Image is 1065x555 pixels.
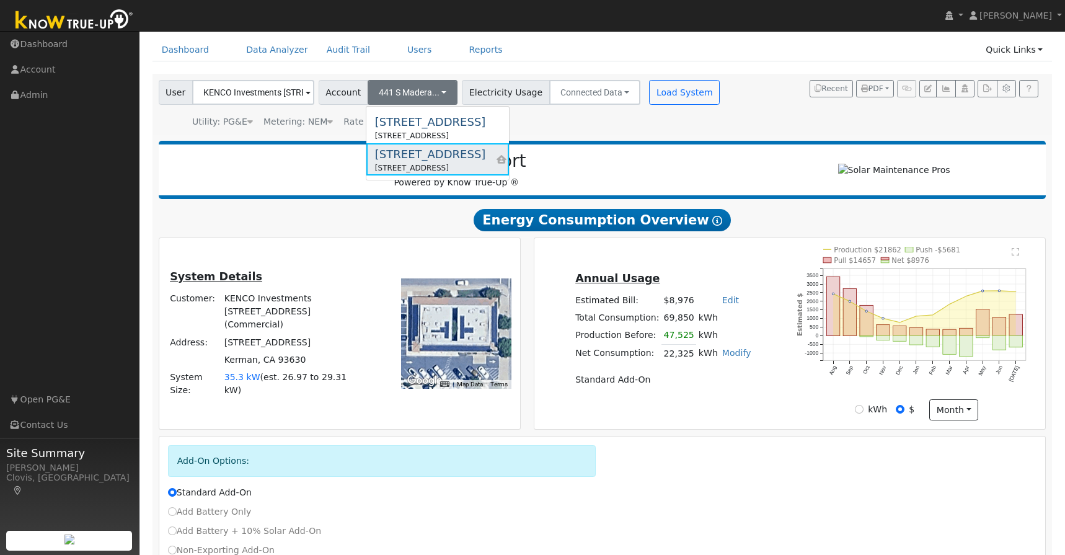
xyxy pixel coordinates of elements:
[994,365,1004,375] text: Jun
[474,209,730,231] span: Energy Consumption Overview
[696,309,753,327] td: kWh
[462,80,549,105] span: Electricity Usage
[928,365,937,376] text: Feb
[929,399,978,420] button: month
[573,371,753,388] td: Standard Add-On
[795,293,803,337] text: Estimated $
[159,80,193,105] span: User
[826,277,839,335] rect: onclick=""
[1009,336,1022,347] rect: onclick=""
[661,327,696,345] td: 47,525
[1008,365,1021,383] text: [DATE]
[955,80,974,97] button: Login As
[976,336,989,338] rect: onclick=""
[865,310,867,312] circle: onclick=""
[1015,291,1017,293] circle: onclick=""
[368,80,458,105] button: 441 S Madera...
[992,336,1005,350] rect: onclick=""
[891,256,929,265] text: Net $8976
[877,325,890,336] rect: onclick=""
[722,348,751,358] a: Modify
[895,365,904,376] text: Dec
[168,488,177,497] input: Standard Add-On
[932,314,934,316] circle: onclick=""
[1009,314,1022,336] rect: onclick=""
[806,316,818,322] text: 1000
[882,317,884,319] circle: onclick=""
[64,535,74,544] img: retrieve
[238,385,242,395] span: )
[696,345,720,363] td: kWh
[722,295,739,305] a: Edit
[997,80,1016,97] button: Settings
[224,372,260,382] span: 35.3 kW
[834,256,876,265] text: Pull $14657
[978,80,997,97] button: Export Interval Data
[909,403,914,416] label: $
[6,471,133,497] div: Clovis, [GEOGRAPHIC_DATA]
[844,365,854,376] text: Sep
[965,295,967,297] circle: onclick=""
[860,306,873,336] rect: onclick=""
[982,290,984,292] circle: onclick=""
[862,365,871,375] text: Oct
[549,80,641,105] button: Connected Data
[168,546,177,554] input: Non-Exporting Add-On
[696,327,720,345] td: kWh
[168,526,177,535] input: Add Battery + 10% Solar Add-On
[573,309,661,327] td: Total Consumption:
[317,38,379,61] a: Audit Trail
[806,281,818,287] text: 3000
[165,151,748,189] div: Powered by Know True-Up ®
[575,272,660,285] u: Annual Usage
[661,309,696,327] td: 69,850
[909,327,922,335] rect: onclick=""
[810,80,853,97] button: Recent
[943,336,956,355] rect: onclick=""
[878,365,888,376] text: Nov
[168,505,252,518] label: Add Battery Only
[6,445,133,461] span: Site Summary
[855,405,864,414] input: kWh
[222,290,363,334] td: KENCO Investments [STREET_ADDRESS] (Commercial)
[375,113,485,130] div: [STREET_ADDRESS]
[192,115,253,128] div: Utility: PG&E
[319,80,368,105] span: Account
[222,368,363,399] td: System Size
[961,365,971,375] text: Apr
[806,298,818,304] text: 2000
[877,336,890,340] rect: onclick=""
[1012,247,1019,256] text: 
[12,486,24,495] a: Map
[649,80,720,105] button: Load System
[168,334,223,351] td: Address:
[899,321,901,323] circle: onclick=""
[926,329,939,336] rect: onclick=""
[440,380,449,389] button: Keyboard shortcuts
[915,315,917,317] circle: onclick=""
[944,365,953,376] text: Mar
[237,38,317,61] a: Data Analyzer
[379,87,440,97] span: 441 S Madera...
[806,307,818,313] text: 1500
[222,351,363,368] td: Kerman, CA 93630
[398,38,441,61] a: Users
[343,117,432,127] span: Alias: B10S
[861,84,883,93] span: PDF
[843,288,856,335] rect: onclick=""
[805,350,818,356] text: -1000
[916,246,960,254] text: Push -$5681
[828,365,837,376] text: Aug
[893,336,906,342] rect: onclick=""
[168,507,177,516] input: Add Battery Only
[712,216,722,226] i: Show Help
[573,327,661,345] td: Production Before:
[404,373,445,389] img: Google
[573,345,661,363] td: Net Consumption:
[170,270,262,283] u: System Details
[9,7,139,35] img: Know True-Up
[661,345,696,363] td: 22,325
[978,365,988,377] text: May
[457,380,483,389] button: Map Data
